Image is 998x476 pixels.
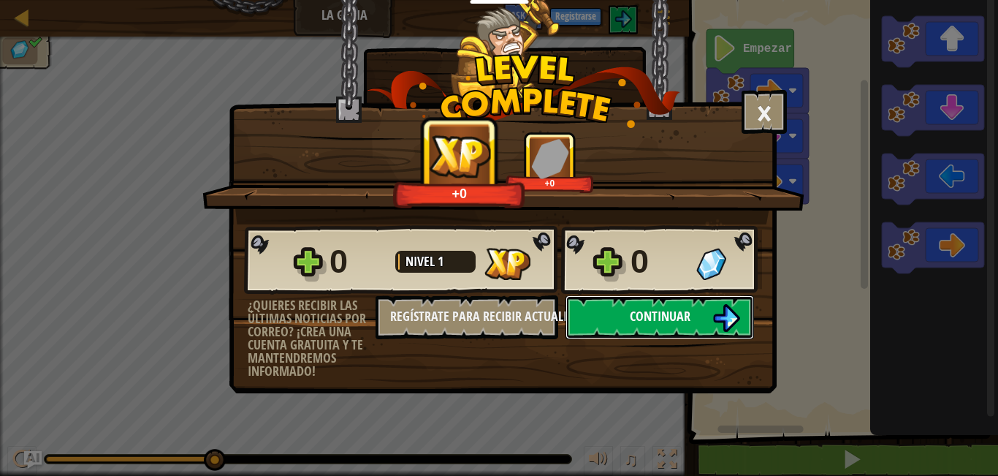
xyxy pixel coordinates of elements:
img: XP Ganada [484,248,530,280]
img: level_complete.png [367,54,680,128]
span: 1 [438,252,443,271]
button: Regístrate para recibir actualizaciones [376,295,558,339]
span: Nivel [405,252,438,271]
button: × [742,90,787,134]
img: Gemas Ganadas [531,138,569,178]
div: ¿Quieres recibir las últimas noticias por correo? ¡Crea una cuenta gratuita y te mantendremos inf... [248,299,376,378]
div: +0 [508,178,591,189]
span: Continuar [630,307,690,325]
div: +0 [397,185,522,202]
div: 0 [631,238,687,285]
button: Continuar [565,295,754,339]
img: Continuar [712,304,740,332]
img: XP Ganada [430,135,491,178]
div: 0 [330,238,386,285]
img: Gemas Ganadas [696,248,726,280]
